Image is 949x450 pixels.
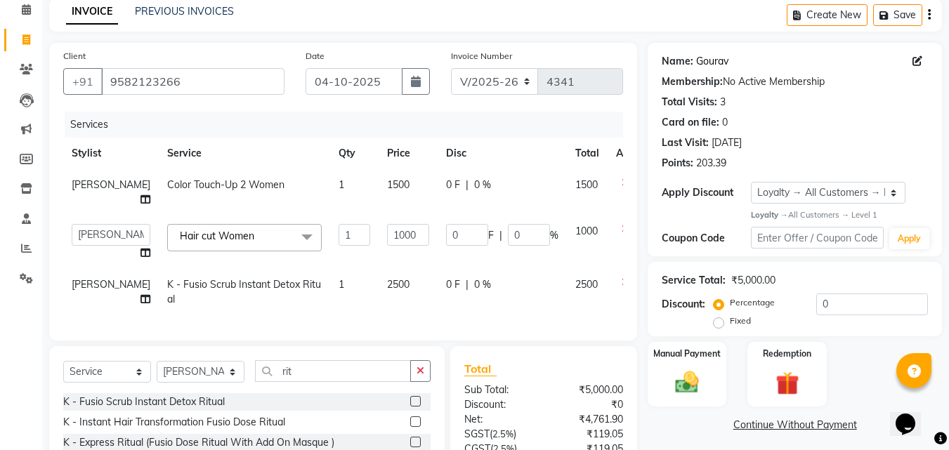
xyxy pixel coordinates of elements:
span: [PERSON_NAME] [72,278,150,291]
span: [PERSON_NAME] [72,178,150,191]
label: Fixed [730,315,751,327]
span: | [466,277,469,292]
th: Action [608,138,654,169]
span: Color Touch-Up 2 Women [167,178,284,191]
strong: Loyalty → [751,210,788,220]
div: Membership: [662,74,723,89]
div: [DATE] [712,135,742,150]
label: Client [63,50,86,62]
div: Coupon Code [662,231,750,246]
img: _cash.svg [668,369,706,395]
span: 0 F [446,178,460,192]
span: 1500 [387,178,410,191]
div: Service Total: [662,273,726,288]
a: x [254,230,261,242]
span: % [550,228,558,243]
iframe: chat widget [890,394,935,436]
div: Discount: [662,297,705,312]
th: Qty [330,138,379,169]
div: Card on file: [662,115,719,130]
th: Service [159,138,330,169]
span: K - Fusio Scrub Instant Detox Ritual [167,278,321,305]
label: Manual Payment [653,348,721,360]
span: 2500 [387,278,410,291]
span: 0 % [474,178,491,192]
div: K - Fusio Scrub Instant Detox Ritual [63,395,225,409]
label: Date [306,50,325,62]
span: | [499,228,502,243]
span: | [466,178,469,192]
button: Create New [787,4,868,26]
button: Apply [889,228,929,249]
input: Enter Offer / Coupon Code [751,227,884,249]
th: Disc [438,138,567,169]
div: K - Express Ritual (Fusio Dose Ritual With Add On Masque ) [63,435,334,450]
th: Stylist [63,138,159,169]
div: ₹0 [544,397,634,412]
div: Services [65,112,634,138]
span: 1 [339,278,344,291]
span: Hair cut Women [180,230,254,242]
div: Total Visits: [662,95,717,110]
img: _gift.svg [768,369,806,397]
span: 2.5% [492,428,513,439]
span: 2500 [575,278,598,291]
div: ₹4,761.90 [544,412,634,427]
div: Discount: [454,397,544,412]
div: K - Instant Hair Transformation Fusio Dose Ritual [63,415,285,430]
label: Redemption [763,348,811,360]
a: PREVIOUS INVOICES [135,5,234,18]
span: 1 [339,178,344,191]
span: 0 F [446,277,460,292]
span: SGST [464,428,490,440]
input: Search or Scan [255,360,411,382]
a: Continue Without Payment [650,418,939,432]
label: Invoice Number [451,50,512,62]
div: ₹5,000.00 [544,383,634,397]
th: Price [379,138,438,169]
span: Total [464,362,497,376]
a: Gourav [696,54,728,69]
div: Points: [662,156,693,171]
button: Save [873,4,922,26]
input: Search by Name/Mobile/Email/Code [101,68,284,95]
div: Name: [662,54,693,69]
button: +91 [63,68,103,95]
label: Percentage [730,296,775,309]
div: ₹119.05 [544,427,634,442]
span: 1000 [575,225,598,237]
span: 1500 [575,178,598,191]
div: Net: [454,412,544,427]
div: All Customers → Level 1 [751,209,928,221]
div: 0 [722,115,728,130]
div: Apply Discount [662,185,750,200]
div: No Active Membership [662,74,928,89]
div: ( ) [454,427,544,442]
th: Total [567,138,608,169]
span: F [488,228,494,243]
div: ₹5,000.00 [731,273,775,288]
div: 203.39 [696,156,726,171]
span: 0 % [474,277,491,292]
div: 3 [720,95,726,110]
div: Last Visit: [662,135,709,150]
div: Sub Total: [454,383,544,397]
